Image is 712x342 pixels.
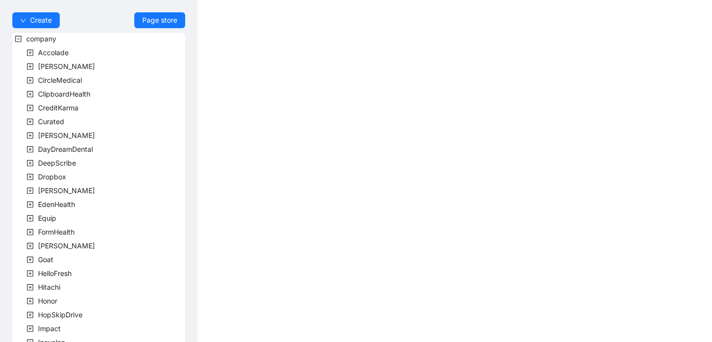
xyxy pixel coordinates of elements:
[27,91,34,98] span: plus-square
[30,15,52,26] span: Create
[27,256,34,263] span: plus-square
[36,309,84,321] span: HopSkipDrive
[27,132,34,139] span: plus-square
[38,214,56,222] span: Equip
[27,242,34,249] span: plus-square
[38,131,95,139] span: [PERSON_NAME]
[38,310,82,319] span: HopSkipDrive
[38,145,93,153] span: DayDreamDental
[36,254,55,266] span: Goat
[38,172,66,181] span: Dropbox
[38,241,95,250] span: [PERSON_NAME]
[36,212,58,224] span: Equip
[36,268,74,279] span: HelloFresh
[36,157,78,169] span: DeepScribe
[38,324,61,333] span: Impact
[38,186,95,195] span: [PERSON_NAME]
[36,61,97,72] span: Alma
[36,143,95,155] span: DayDreamDental
[24,33,58,45] span: company
[38,103,79,112] span: CreditKarma
[38,159,76,167] span: DeepScribe
[27,63,34,70] span: plus-square
[36,185,97,197] span: Earnest
[38,269,72,277] span: HelloFresh
[27,284,34,291] span: plus-square
[38,200,75,208] span: EdenHealth
[27,325,34,332] span: plus-square
[12,12,60,28] button: downCreate
[27,270,34,277] span: plus-square
[27,160,34,167] span: plus-square
[134,12,185,28] a: Page store
[27,104,34,111] span: plus-square
[36,199,77,210] span: EdenHealth
[27,298,34,305] span: plus-square
[38,62,95,70] span: [PERSON_NAME]
[27,77,34,84] span: plus-square
[36,295,59,307] span: Honor
[27,187,34,194] span: plus-square
[36,47,71,59] span: Accolade
[36,74,84,86] span: CircleMedical
[38,90,90,98] span: ClipboardHealth
[15,35,22,42] span: minus-square
[36,88,92,100] span: ClipboardHealth
[142,15,177,26] span: Page store
[36,226,77,238] span: FormHealth
[27,146,34,153] span: plus-square
[36,323,63,335] span: Impact
[27,215,34,222] span: plus-square
[36,116,66,128] span: Curated
[38,255,53,264] span: Goat
[27,49,34,56] span: plus-square
[36,281,62,293] span: Hitachi
[26,34,56,43] span: company
[38,117,64,126] span: Curated
[36,130,97,141] span: Darby
[20,18,26,24] span: down
[38,48,69,57] span: Accolade
[27,229,34,236] span: plus-square
[38,228,75,236] span: FormHealth
[36,102,80,114] span: CreditKarma
[36,240,97,252] span: Garner
[27,201,34,208] span: plus-square
[27,311,34,318] span: plus-square
[38,297,57,305] span: Honor
[27,118,34,125] span: plus-square
[38,76,82,84] span: CircleMedical
[27,173,34,180] span: plus-square
[38,283,60,291] span: Hitachi
[36,171,68,183] span: Dropbox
